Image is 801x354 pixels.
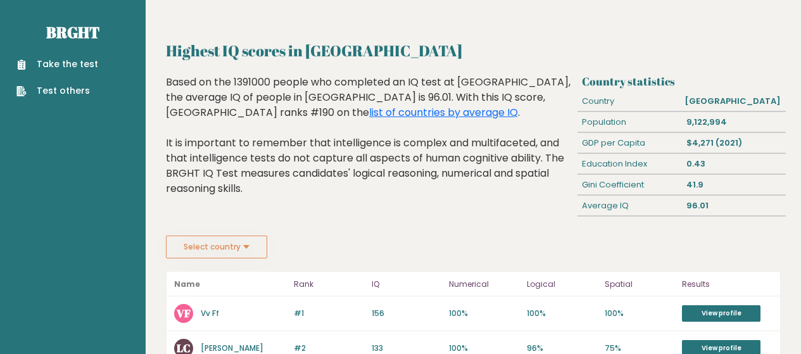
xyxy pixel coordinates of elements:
[605,343,675,354] p: 75%
[681,133,785,153] div: $4,271 (2021)
[372,277,442,292] p: IQ
[294,308,364,319] p: #1
[166,236,267,258] button: Select country
[16,58,98,71] a: Take the test
[577,175,681,195] div: Gini Coefficient
[372,343,442,354] p: 133
[16,84,98,98] a: Test others
[166,75,572,215] div: Based on the 1391000 people who completed an IQ test at [GEOGRAPHIC_DATA], the average IQ of peop...
[369,105,518,120] a: list of countries by average IQ
[577,91,680,111] div: Country
[605,277,675,292] p: Spatial
[201,308,219,319] a: Vv Ff
[294,343,364,354] p: #2
[682,277,773,292] p: Results
[577,133,681,153] div: GDP per Capita
[166,39,781,62] h2: Highest IQ scores in [GEOGRAPHIC_DATA]
[449,277,519,292] p: Numerical
[577,112,681,132] div: Population
[582,75,781,88] h3: Country statistics
[577,154,681,174] div: Education Index
[681,196,785,216] div: 96.01
[577,196,681,216] div: Average IQ
[527,343,597,354] p: 96%
[372,308,442,319] p: 156
[680,91,786,111] div: [GEOGRAPHIC_DATA]
[527,308,597,319] p: 100%
[681,175,785,195] div: 41.9
[201,343,263,353] a: [PERSON_NAME]
[46,22,99,42] a: Brght
[605,308,675,319] p: 100%
[681,154,785,174] div: 0.43
[682,305,760,322] a: View profile
[449,343,519,354] p: 100%
[449,308,519,319] p: 100%
[527,277,597,292] p: Logical
[176,306,191,320] text: VF
[174,279,200,289] b: Name
[294,277,364,292] p: Rank
[681,112,785,132] div: 9,122,994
